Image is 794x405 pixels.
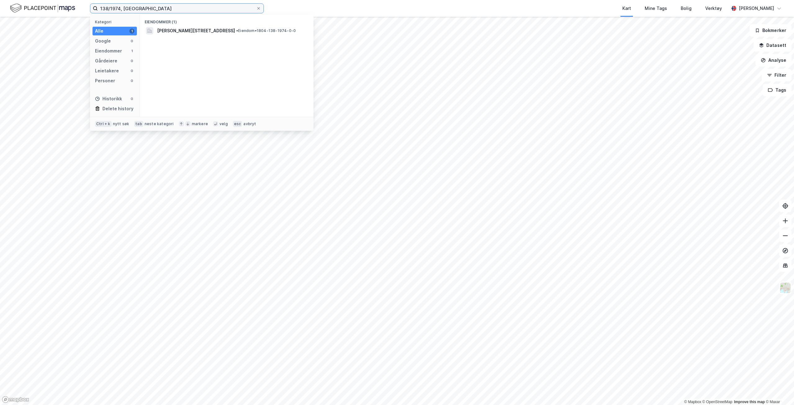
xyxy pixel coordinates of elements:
[684,400,701,404] a: Mapbox
[98,4,256,13] input: Søk på adresse, matrikkel, gårdeiere, leietakere eller personer
[754,39,792,52] button: Datasett
[10,3,75,14] img: logo.f888ab2527a4732fd821a326f86c7f29.svg
[129,48,134,53] div: 1
[681,5,692,12] div: Bolig
[763,375,794,405] div: Kontrollprogram for chat
[645,5,667,12] div: Mine Tags
[134,121,143,127] div: tab
[2,396,29,403] a: Mapbox homepage
[129,39,134,43] div: 0
[236,28,296,33] span: Eiendom • 1804-138-1974-0-0
[622,5,631,12] div: Kart
[95,95,122,102] div: Historikk
[192,121,208,126] div: markere
[763,375,794,405] iframe: Chat Widget
[95,77,115,84] div: Personer
[129,29,134,34] div: 1
[102,105,133,112] div: Delete history
[145,121,174,126] div: neste kategori
[95,57,117,65] div: Gårdeiere
[95,121,112,127] div: Ctrl + k
[129,78,134,83] div: 0
[756,54,792,66] button: Analyse
[140,15,314,26] div: Eiendommer (1)
[750,24,792,37] button: Bokmerker
[762,69,792,81] button: Filter
[734,400,765,404] a: Improve this map
[763,84,792,96] button: Tags
[739,5,774,12] div: [PERSON_NAME]
[95,47,122,55] div: Eiendommer
[779,282,791,294] img: Z
[95,37,111,45] div: Google
[705,5,722,12] div: Verktøy
[95,67,119,75] div: Leietakere
[702,400,733,404] a: OpenStreetMap
[129,96,134,101] div: 0
[95,27,103,35] div: Alle
[129,58,134,63] div: 0
[233,121,242,127] div: esc
[243,121,256,126] div: avbryt
[219,121,228,126] div: velg
[95,20,137,24] div: Kategori
[113,121,129,126] div: nytt søk
[129,68,134,73] div: 0
[236,28,238,33] span: •
[157,27,235,34] span: [PERSON_NAME][STREET_ADDRESS]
